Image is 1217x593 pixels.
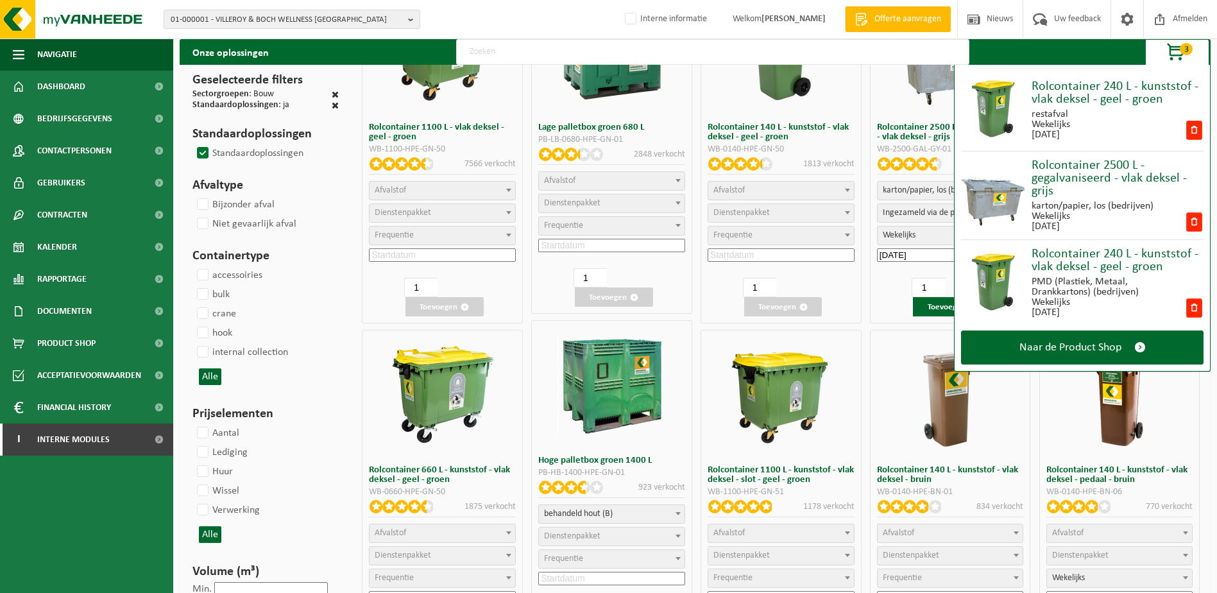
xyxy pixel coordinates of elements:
[713,551,770,560] span: Dienstenpakket
[194,144,303,163] label: Standaardoplossingen
[896,340,1005,449] img: WB-0140-HPE-BN-01
[538,123,685,132] h3: Lage palletbox groen 680 L
[913,297,991,316] button: Toevoegen
[1032,119,1070,130] div: Wekelijks
[544,221,583,230] span: Frequentie
[574,268,607,288] input: 1
[1032,201,1153,211] div: karton/papier, los (bedrijven)
[1032,277,1185,297] div: PMD (Plastiek, Metaal, Drankkartons) (bedrijven)
[369,123,516,142] h3: Rolcontainer 1100 L - vlak deksel - geel - groen
[883,528,914,538] span: Afvalstof
[194,501,260,520] label: Verwerking
[708,145,855,154] div: WB-0140-HPE-GN-50
[1146,500,1193,513] p: 770 verkocht
[713,230,753,240] span: Frequentie
[194,343,288,362] label: internal collection
[37,71,85,103] span: Dashboard
[192,125,339,144] h3: Standaardoplossingen
[557,331,667,440] img: PB-HB-1400-HPE-GN-01
[37,231,77,263] span: Kalender
[192,562,339,581] h3: Volume (m³)
[37,135,112,167] span: Contactpersonen
[194,443,248,462] label: Lediging
[1065,340,1174,449] img: WB-0140-HPE-BN-06
[1052,528,1084,538] span: Afvalstof
[708,123,855,142] h3: Rolcontainer 140 L - kunststof - vlak deksel - geel - groen
[37,263,87,295] span: Rapportage
[878,227,1023,245] span: Wekelijks
[37,199,87,231] span: Contracten
[976,500,1023,513] p: 834 verkocht
[877,226,1024,245] span: Wekelijks
[199,368,221,385] button: Alle
[180,39,282,65] h2: Onze oplossingen
[877,123,1024,142] h3: Rolcontainer 2500 L - gegalvaniseerd - vlak deksel - grijs
[375,230,414,240] span: Frequentie
[1032,297,1185,307] div: Wekelijks
[912,278,945,297] input: 1
[1180,43,1193,55] span: 3
[1052,551,1109,560] span: Dienstenpakket
[713,208,770,218] span: Dienstenpakket
[194,285,230,304] label: bulk
[194,462,233,481] label: Huur
[192,89,249,99] span: Sectorgroepen
[877,203,1024,223] span: Ingezameld via de perswagen (SP-M-000001)
[883,551,939,560] span: Dienstenpakket
[405,297,484,316] button: Toevoegen
[575,288,653,307] button: Toevoegen
[708,248,855,262] input: Startdatum
[538,135,685,144] div: PB-LB-0680-HPE-GN-01
[464,157,516,171] p: 7566 verkocht
[961,331,1204,365] a: Naar de Product Shop
[713,185,745,195] span: Afvalstof
[544,176,575,185] span: Afvalstof
[961,250,1025,314] img: WB-0240-HPE-GN-50
[194,214,296,234] label: Niet gevaarlijk afval
[877,488,1024,497] div: WB-0140-HPE-BN-01
[404,278,438,297] input: 1
[539,505,685,523] span: behandeld hout (B)
[194,266,262,285] label: accessoiries
[803,157,855,171] p: 1813 verkocht
[37,39,77,71] span: Navigatie
[877,248,1024,262] input: Startdatum
[375,573,414,583] span: Frequentie
[37,295,92,327] span: Documenten
[1046,465,1193,485] h3: Rolcontainer 140 L - kunststof - vlak deksel - pedaal - bruin
[877,145,1024,154] div: WB-2500-GAL-GY-01
[871,13,944,26] span: Offerte aanvragen
[37,391,111,424] span: Financial History
[194,195,275,214] label: Bijzonder afval
[538,572,685,585] input: Startdatum
[375,528,406,538] span: Afvalstof
[538,468,685,477] div: PB-HB-1400-HPE-GN-01
[13,424,24,456] span: I
[192,246,339,266] h3: Containertype
[713,573,753,583] span: Frequentie
[845,6,951,32] a: Offerte aanvragen
[37,424,110,456] span: Interne modules
[708,488,855,497] div: WB-1100-HPE-GN-51
[192,176,339,195] h3: Afvaltype
[1145,39,1209,65] button: 3
[194,424,239,443] label: Aantal
[199,526,221,543] button: Alle
[1046,488,1193,497] div: WB-0140-HPE-BN-06
[375,208,431,218] span: Dienstenpakket
[369,488,516,497] div: WB-0660-HPE-GN-50
[544,531,600,541] span: Dienstenpakket
[192,71,339,90] h3: Geselecteerde filters
[878,204,1023,222] span: Ingezameld via de perswagen (SP-M-000001)
[388,340,497,449] img: WB-0660-HPE-GN-50
[456,39,969,65] input: Zoeken
[961,162,1025,227] img: WB-2500-GAL-GY-01
[1019,341,1121,354] span: Naar de Product Shop
[877,181,1024,200] span: karton/papier, los (bedrijven)
[544,554,583,563] span: Frequentie
[37,167,85,199] span: Gebruikers
[1032,221,1153,232] div: [DATE]
[1046,569,1193,588] span: Wekelijks
[37,103,112,135] span: Bedrijfsgegevens
[1032,159,1204,198] div: Rolcontainer 2500 L - gegalvaniseerd - vlak deksel - grijs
